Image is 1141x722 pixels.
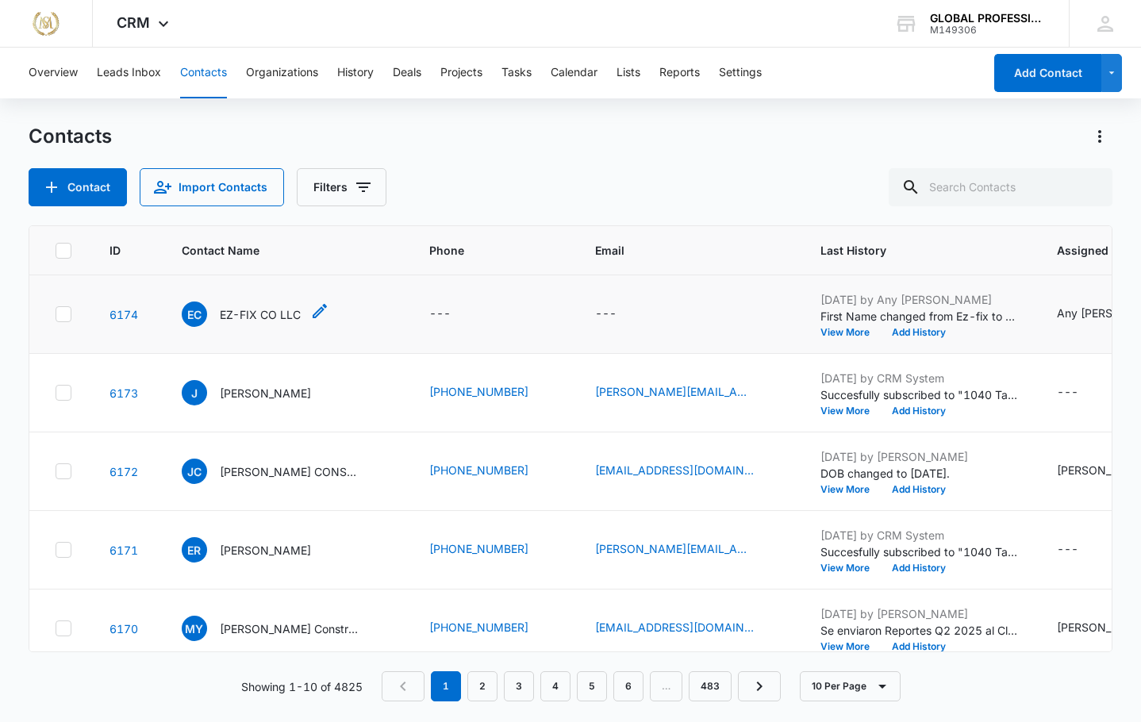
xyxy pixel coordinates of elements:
a: Page 3 [504,671,534,701]
button: Leads Inbox [97,48,161,98]
div: Phone - 2253634918 - Select to Edit Field [429,462,557,481]
button: Projects [440,48,482,98]
p: [PERSON_NAME] [220,542,311,559]
p: DOB changed to [DATE]. [820,465,1019,482]
a: [PHONE_NUMBER] [429,619,528,636]
div: --- [595,305,617,324]
button: Contacts [180,48,227,98]
span: J [182,380,207,405]
a: Navigate to contact details page for EZ-FIX CO LLC [109,308,138,321]
div: Contact Name - Mann ys Construcción LLC - Select to Edit Field [182,616,391,641]
h1: Contacts [29,125,112,148]
span: JC [182,459,207,484]
a: [PHONE_NUMBER] [429,540,528,557]
div: Email - eric@trustedvirtualteam.com - Select to Edit Field [595,540,782,559]
div: Contact Name - EZ-FIX CO LLC - Select to Edit Field [182,301,329,327]
p: [DATE] by CRM System [820,370,1019,386]
button: History [337,48,374,98]
p: Se enviaron Reportes Q2 2025 al Cliente con copia al Supervisor y Digitador. [820,622,1019,639]
p: [DATE] by [PERSON_NAME] [820,605,1019,622]
div: Email - juancarlos@gmail.com - Select to Edit Field [595,383,782,402]
button: View More [820,485,881,494]
span: Email [595,242,759,259]
button: Import Contacts [140,168,284,206]
div: Email - yanisleidysosmanin@gmail.com - Select to Edit Field [595,619,782,638]
button: View More [820,406,881,416]
p: [PERSON_NAME] [220,385,311,401]
span: EC [182,301,207,327]
div: Phone - 5042317600 - Select to Edit Field [429,619,557,638]
div: Assigned To - - Select to Edit Field [1057,383,1107,402]
button: Tasks [501,48,532,98]
a: Navigate to contact details page for JJ CRUZ CONSTRUCTION LLC [109,465,138,478]
div: Phone - 9093130741 - Select to Edit Field [429,540,557,559]
button: Add Contact [994,54,1101,92]
a: Page 483 [689,671,732,701]
div: Assigned To - - Select to Edit Field [1057,540,1107,559]
button: Actions [1087,124,1112,149]
button: Lists [617,48,640,98]
button: Add Contact [29,168,127,206]
button: Overview [29,48,78,98]
em: 1 [431,671,461,701]
a: [PHONE_NUMBER] [429,383,528,400]
a: [EMAIL_ADDRESS][DOMAIN_NAME] [595,619,754,636]
a: Navigate to contact details page for Mann ys Construcción LLC [109,622,138,636]
p: Succesfully subscribed to "1040 Tax Clients ". [820,543,1019,560]
button: Calendar [551,48,597,98]
p: [DATE] by [PERSON_NAME] [820,448,1019,465]
a: Page 6 [613,671,643,701]
a: Page 2 [467,671,498,701]
button: Filters [297,168,386,206]
button: Reports [659,48,700,98]
button: Add History [881,485,957,494]
a: Navigate to contact details page for Eric Rogers [109,543,138,557]
p: [PERSON_NAME] Construcción LLC [220,620,363,637]
a: [PERSON_NAME][EMAIL_ADDRESS][DOMAIN_NAME] [595,383,754,400]
span: ID [109,242,121,259]
a: [PERSON_NAME][EMAIL_ADDRESS][DOMAIN_NAME] [595,540,754,557]
a: Next Page [738,671,781,701]
button: View More [820,563,881,573]
button: Settings [719,48,762,98]
div: --- [1057,540,1078,559]
div: Email - - Select to Edit Field [595,305,645,324]
p: [PERSON_NAME] CONSTRUCTION LLC [220,463,363,480]
button: Add History [881,328,957,337]
span: CRM [117,14,150,31]
button: View More [820,642,881,651]
p: First Name changed from Ez-fix to EZ-FIX CO LLC. Last Name entry removed. [820,308,1019,325]
div: Phone - - Select to Edit Field [429,305,479,324]
div: Phone - 8779875421 - Select to Edit Field [429,383,557,402]
a: [PHONE_NUMBER] [429,462,528,478]
p: Showing 1-10 of 4825 [241,678,363,695]
span: My [182,616,207,641]
div: --- [1057,383,1078,402]
span: Phone [429,242,534,259]
div: account name [930,12,1046,25]
button: Deals [393,48,421,98]
p: Succesfully subscribed to "1040 Tax Clients ". [820,386,1019,403]
img: Manuel Sierra Does Marketing [32,10,60,38]
span: Last History [820,242,996,259]
a: Navigate to contact details page for Juan [109,386,138,400]
button: Add History [881,563,957,573]
span: ER [182,537,207,563]
div: --- [429,305,451,324]
button: Add History [881,406,957,416]
button: Organizations [246,48,318,98]
div: Contact Name - JJ CRUZ CONSTRUCTION LLC - Select to Edit Field [182,459,391,484]
button: Add History [881,642,957,651]
span: Contact Name [182,242,368,259]
input: Search Contacts [889,168,1112,206]
a: [EMAIL_ADDRESS][DOMAIN_NAME] [595,462,754,478]
div: Contact Name - Juan - Select to Edit Field [182,380,340,405]
div: Email - anariba.carlos81@yahoo.com - Select to Edit Field [595,462,782,481]
p: EZ-FIX CO LLC [220,306,301,323]
p: [DATE] by Any [PERSON_NAME] [820,291,1019,308]
button: 10 Per Page [800,671,901,701]
button: View More [820,328,881,337]
div: account id [930,25,1046,36]
a: Page 5 [577,671,607,701]
p: [DATE] by CRM System [820,527,1019,543]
